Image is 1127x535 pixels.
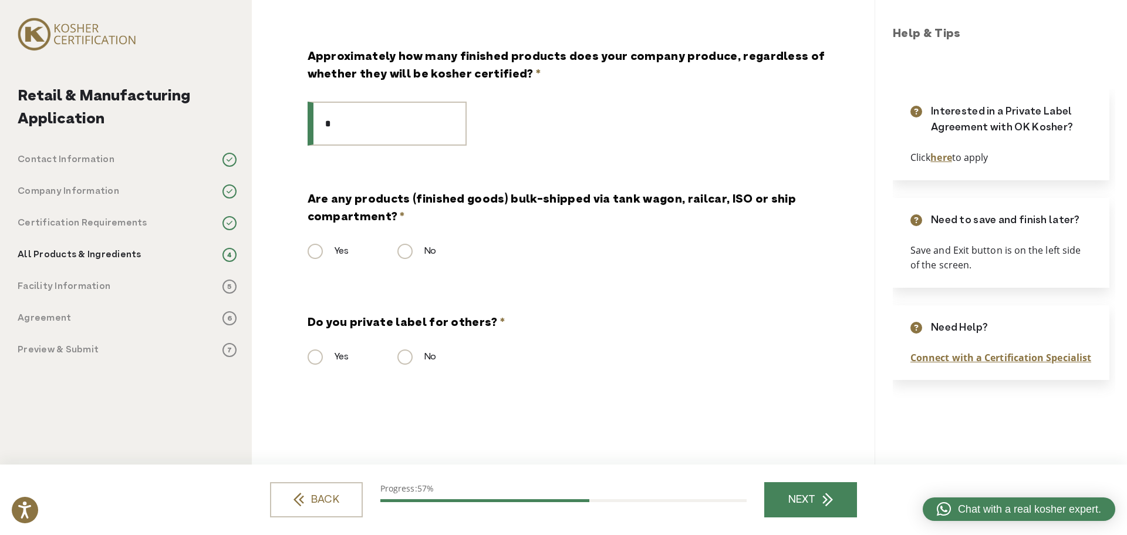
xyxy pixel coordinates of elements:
span: 57% [417,483,434,494]
p: Agreement [18,311,71,325]
a: BACK [270,482,363,517]
span: 6 [222,311,237,325]
h2: Retail & Manufacturing Application [18,85,237,131]
span: Chat with a real kosher expert. [958,502,1101,517]
p: Preview & Submit [18,343,99,357]
p: Click to apply [910,150,1092,166]
label: No [397,350,436,364]
h3: Help & Tips [893,26,1115,43]
p: Contact Information [18,153,114,167]
p: Company Information [18,184,119,198]
span: 7 [222,343,237,357]
label: No [397,244,436,258]
a: here [930,151,951,164]
p: Need Help? [931,320,988,336]
label: Approximately how many finished products does your company produce, regardless of whether they wi... [308,49,826,84]
legend: Do you private label for others? [308,315,505,332]
p: Progress: [380,482,747,494]
a: Chat with a real kosher expert. [923,497,1115,521]
span: 4 [222,248,237,262]
a: NEXT [764,482,857,517]
label: Yes [308,350,349,364]
a: Connect with a Certification Specialist [910,351,1091,364]
p: Need to save and finish later? [931,213,1080,228]
p: All Products & Ingredients [18,248,141,262]
p: Interested in a Private Label Agreement with OK Kosher? [931,104,1092,136]
p: Certification Requirements [18,216,147,230]
span: 5 [222,280,237,294]
label: Yes [308,244,349,258]
p: Save and Exit button is on the left side of the screen. [910,243,1092,273]
legend: Are any products (finished goods) bulk-shipped via tank wagon, railcar, ISO or ship compartment? [308,191,826,227]
p: Facility Information [18,280,110,294]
